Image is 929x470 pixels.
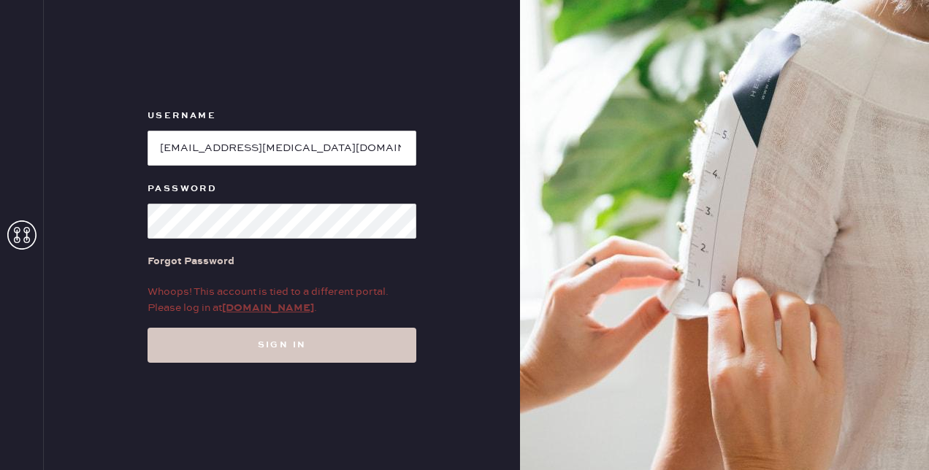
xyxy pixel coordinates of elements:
input: e.g. john@doe.com [148,131,416,166]
a: [DOMAIN_NAME] [222,301,314,315]
div: Whoops! This account is tied to a different portal. Please log in at . [148,284,416,316]
label: Username [148,107,416,125]
a: Forgot Password [148,239,234,284]
div: Forgot Password [148,253,234,269]
button: Sign in [148,328,416,363]
label: Password [148,180,416,198]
